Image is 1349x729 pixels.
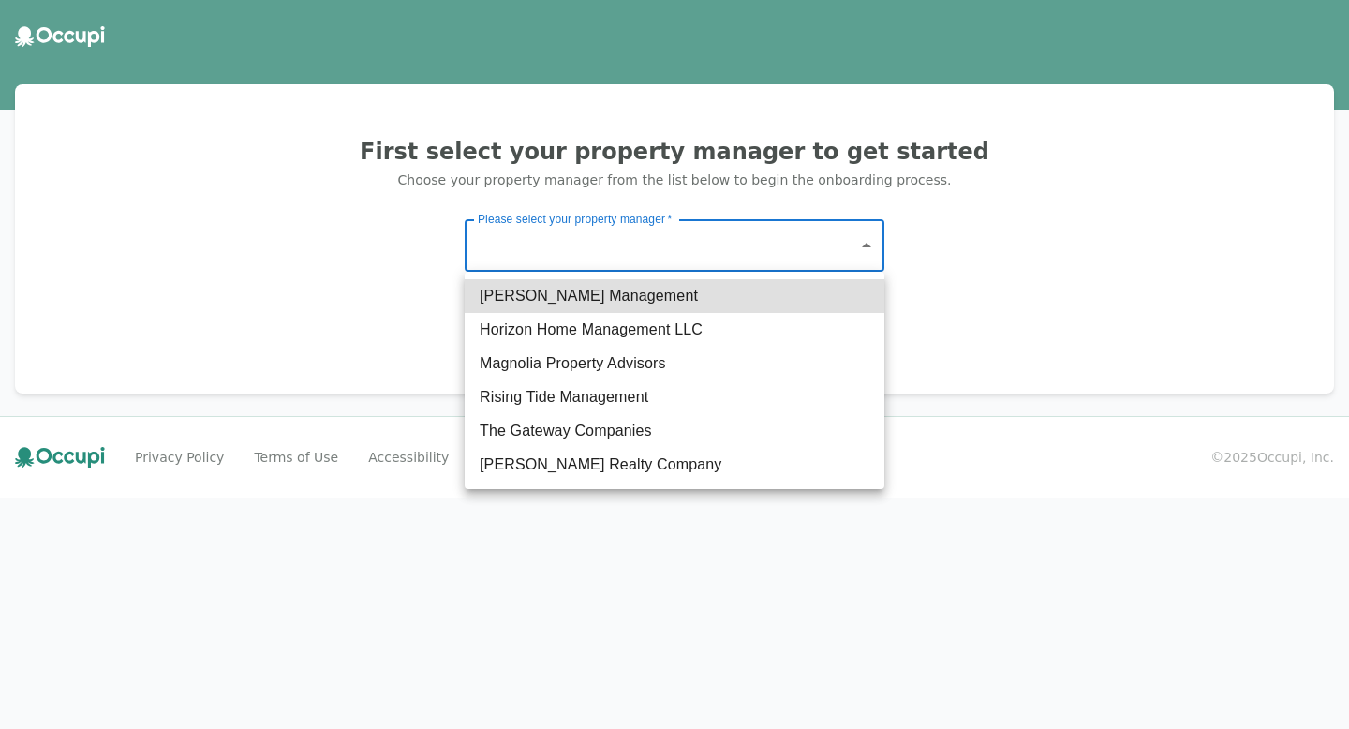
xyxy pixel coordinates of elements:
li: Rising Tide Management [465,380,884,414]
li: [PERSON_NAME] Realty Company [465,448,884,482]
li: Magnolia Property Advisors [465,347,884,380]
li: [PERSON_NAME] Management [465,279,884,313]
li: The Gateway Companies [465,414,884,448]
li: Horizon Home Management LLC [465,313,884,347]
